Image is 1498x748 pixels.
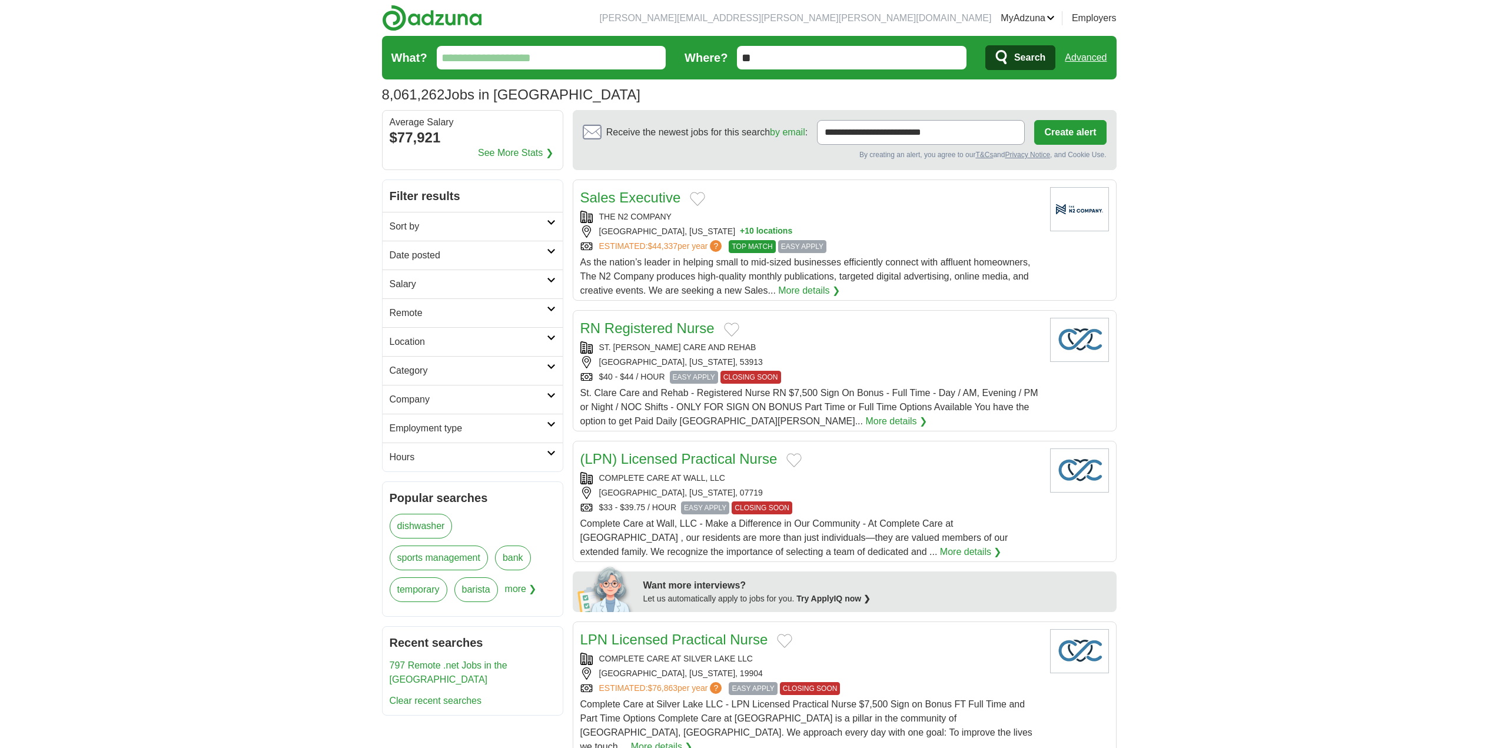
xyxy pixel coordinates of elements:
h2: Salary [390,277,547,291]
h1: Jobs in [GEOGRAPHIC_DATA] [382,87,640,102]
button: Search [985,45,1055,70]
span: ? [710,240,722,252]
div: $33 - $39.75 / HOUR [580,501,1041,514]
a: Company [383,385,563,414]
h2: Sort by [390,220,547,234]
h2: Filter results [383,180,563,212]
div: [GEOGRAPHIC_DATA], [US_STATE] [580,225,1041,238]
a: (LPN) Licensed Practical Nurse [580,451,778,467]
a: sports management [390,546,488,570]
div: By creating an alert, you agree to our and , and Cookie Use. [583,149,1107,160]
a: Clear recent searches [390,696,482,706]
a: Advanced [1065,46,1107,69]
li: [PERSON_NAME][EMAIL_ADDRESS][PERSON_NAME][PERSON_NAME][DOMAIN_NAME] [599,11,991,25]
h2: Company [390,393,547,407]
a: Remote [383,298,563,327]
h2: Location [390,335,547,349]
a: Location [383,327,563,356]
a: MyAdzuna [1001,11,1055,25]
a: Sort by [383,212,563,241]
div: THE N2 COMPANY [580,211,1041,223]
a: LPN Licensed Practical Nurse [580,631,768,647]
h2: Employment type [390,421,547,435]
img: Company logo [1050,629,1109,673]
div: COMPLETE CARE AT SILVER LAKE LLC [580,653,1041,665]
a: barista [454,577,498,602]
a: Category [383,356,563,385]
button: Add to favorite jobs [724,323,739,337]
div: [GEOGRAPHIC_DATA], [US_STATE], 53913 [580,356,1041,368]
h2: Popular searches [390,489,556,507]
span: $76,863 [647,683,677,693]
img: apply-iq-scientist.png [577,565,635,612]
a: by email [770,127,805,137]
a: 797 Remote .net Jobs in the [GEOGRAPHIC_DATA] [390,660,507,684]
img: Company logo [1050,318,1109,362]
a: Hours [383,443,563,471]
span: EASY APPLY [729,682,777,695]
span: CLOSING SOON [732,501,792,514]
span: Search [1014,46,1045,69]
div: ST. [PERSON_NAME] CARE AND REHAB [580,341,1041,354]
a: Privacy Notice [1005,151,1050,159]
a: Date posted [383,241,563,270]
a: See More Stats ❯ [478,146,553,160]
div: $40 - $44 / HOUR [580,371,1041,384]
a: RN Registered Nurse [580,320,715,336]
a: T&Cs [975,151,993,159]
button: Add to favorite jobs [786,453,802,467]
a: More details ❯ [778,284,840,298]
button: Add to favorite jobs [690,192,705,206]
span: ? [710,682,722,694]
span: Receive the newest jobs for this search : [606,125,808,139]
a: bank [495,546,531,570]
div: $77,921 [390,127,556,148]
a: Try ApplyIQ now ❯ [796,594,871,603]
div: Average Salary [390,118,556,127]
span: EASY APPLY [778,240,826,253]
h2: Category [390,364,547,378]
span: CLOSING SOON [780,682,841,695]
button: Create alert [1034,120,1106,145]
span: $44,337 [647,241,677,251]
button: +10 locations [740,225,792,238]
h2: Recent searches [390,634,556,651]
span: TOP MATCH [729,240,775,253]
a: More details ❯ [940,545,1002,559]
label: Where? [685,49,728,67]
a: dishwasher [390,514,453,538]
span: As the nation’s leader in helping small to mid-sized businesses efficiently connect with affluent... [580,257,1031,295]
span: Complete Care at Wall, LLC - Make a Difference in Our Community - At Complete Care at [GEOGRAPHIC... [580,518,1008,557]
img: Company logo [1050,187,1109,231]
span: + [740,225,745,238]
div: Want more interviews? [643,579,1110,593]
h2: Remote [390,306,547,320]
a: Sales Executive [580,190,681,205]
span: CLOSING SOON [720,371,781,384]
a: Employers [1072,11,1117,25]
div: Let us automatically apply to jobs for you. [643,593,1110,605]
a: temporary [390,577,447,602]
a: ESTIMATED:$44,337per year? [599,240,725,253]
div: [GEOGRAPHIC_DATA], [US_STATE], 07719 [580,487,1041,499]
span: EASY APPLY [670,371,718,384]
span: 8,061,262 [382,84,445,105]
img: Company logo [1050,448,1109,493]
a: Employment type [383,414,563,443]
label: What? [391,49,427,67]
h2: Date posted [390,248,547,262]
div: COMPLETE CARE AT WALL, LLC [580,472,1041,484]
div: [GEOGRAPHIC_DATA], [US_STATE], 19904 [580,667,1041,680]
img: Adzuna logo [382,5,482,31]
button: Add to favorite jobs [777,634,792,648]
a: Salary [383,270,563,298]
span: EASY APPLY [681,501,729,514]
a: More details ❯ [865,414,927,428]
a: ESTIMATED:$76,863per year? [599,682,725,695]
h2: Hours [390,450,547,464]
span: more ❯ [505,577,537,609]
span: St. Clare Care and Rehab - Registered Nurse RN $7,500 Sign On Bonus - Full Time - Day / AM, Eveni... [580,388,1038,426]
